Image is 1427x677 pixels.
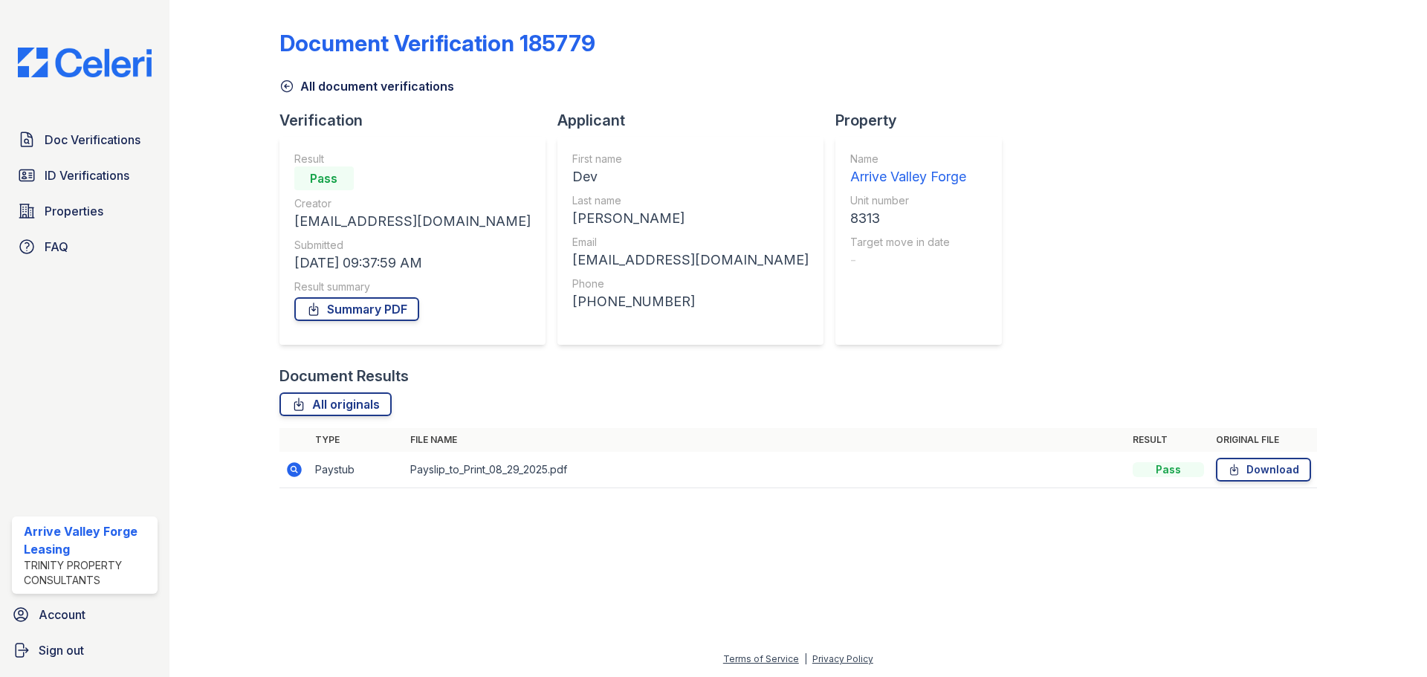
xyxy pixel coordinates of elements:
[12,161,158,190] a: ID Verifications
[1216,458,1311,482] a: Download
[12,196,158,226] a: Properties
[279,110,557,131] div: Verification
[45,238,68,256] span: FAQ
[850,152,966,166] div: Name
[404,428,1127,452] th: File name
[279,30,595,56] div: Document Verification 185779
[45,166,129,184] span: ID Verifications
[572,276,809,291] div: Phone
[850,208,966,229] div: 8313
[294,279,531,294] div: Result summary
[6,635,164,665] a: Sign out
[45,202,103,220] span: Properties
[6,48,164,77] img: CE_Logo_Blue-a8612792a0a2168367f1c8372b55b34899dd931a85d93a1a3d3e32e68fde9ad4.png
[850,235,966,250] div: Target move in date
[279,366,409,386] div: Document Results
[294,297,419,321] a: Summary PDF
[294,253,531,273] div: [DATE] 09:37:59 AM
[1127,428,1210,452] th: Result
[835,110,1014,131] div: Property
[294,238,531,253] div: Submitted
[1133,462,1204,477] div: Pass
[850,152,966,187] a: Name Arrive Valley Forge
[279,77,454,95] a: All document verifications
[279,392,392,416] a: All originals
[404,452,1127,488] td: Payslip_to_Print_08_29_2025.pdf
[812,653,873,664] a: Privacy Policy
[309,428,404,452] th: Type
[572,235,809,250] div: Email
[12,125,158,155] a: Doc Verifications
[12,232,158,262] a: FAQ
[850,193,966,208] div: Unit number
[24,522,152,558] div: Arrive Valley Forge Leasing
[572,250,809,271] div: [EMAIL_ADDRESS][DOMAIN_NAME]
[1210,428,1317,452] th: Original file
[45,131,140,149] span: Doc Verifications
[309,452,404,488] td: Paystub
[572,208,809,229] div: [PERSON_NAME]
[572,291,809,312] div: [PHONE_NUMBER]
[723,653,799,664] a: Terms of Service
[850,250,966,271] div: -
[294,166,354,190] div: Pass
[6,600,164,629] a: Account
[850,166,966,187] div: Arrive Valley Forge
[294,152,531,166] div: Result
[557,110,835,131] div: Applicant
[572,152,809,166] div: First name
[572,193,809,208] div: Last name
[39,606,85,623] span: Account
[24,558,152,588] div: Trinity Property Consultants
[294,196,531,211] div: Creator
[572,166,809,187] div: Dev
[804,653,807,664] div: |
[294,211,531,232] div: [EMAIL_ADDRESS][DOMAIN_NAME]
[39,641,84,659] span: Sign out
